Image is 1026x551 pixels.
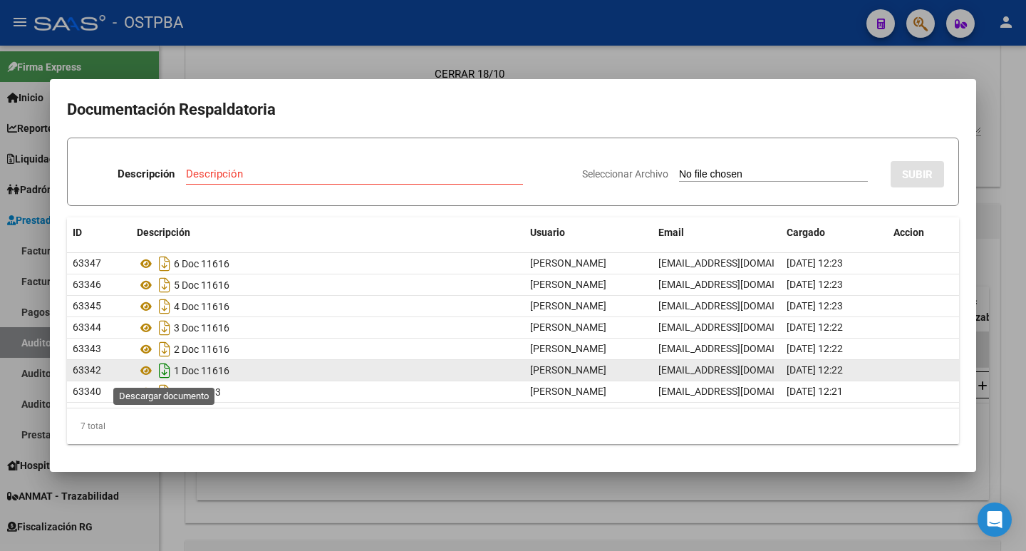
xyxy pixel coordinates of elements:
[888,217,959,248] datatable-header-cell: Accion
[155,316,174,339] i: Descargar documento
[73,257,101,269] span: 63347
[658,386,817,397] span: [EMAIL_ADDRESS][DOMAIN_NAME]
[893,227,924,238] span: Accion
[137,274,519,297] div: 5 Doc 11616
[530,386,606,397] span: [PERSON_NAME]
[155,295,174,318] i: Descargar documento
[73,279,101,290] span: 63346
[155,381,174,403] i: Descargar documento
[787,257,843,269] span: [DATE] 12:23
[73,227,82,238] span: ID
[658,257,817,269] span: [EMAIL_ADDRESS][DOMAIN_NAME]
[137,252,519,275] div: 6 Doc 11616
[530,257,606,269] span: [PERSON_NAME]
[781,217,888,248] datatable-header-cell: Cargado
[155,338,174,361] i: Descargar documento
[137,227,190,238] span: Descripción
[155,252,174,275] i: Descargar documento
[73,386,101,397] span: 63340
[787,321,843,333] span: [DATE] 12:22
[530,279,606,290] span: [PERSON_NAME]
[67,96,959,123] h2: Documentación Respaldatoria
[137,359,519,382] div: 1 Doc 11616
[978,503,1012,537] div: Open Intercom Messenger
[67,408,959,444] div: 7 total
[524,217,653,248] datatable-header-cell: Usuario
[891,161,944,187] button: SUBIR
[137,316,519,339] div: 3 Doc 11616
[530,364,606,376] span: [PERSON_NAME]
[582,168,668,180] span: Seleccionar Archivo
[787,279,843,290] span: [DATE] 12:23
[67,217,131,248] datatable-header-cell: ID
[137,381,519,403] div: Hr 127103
[653,217,781,248] datatable-header-cell: Email
[530,300,606,311] span: [PERSON_NAME]
[73,343,101,354] span: 63343
[155,274,174,297] i: Descargar documento
[787,343,843,354] span: [DATE] 12:22
[658,343,817,354] span: [EMAIL_ADDRESS][DOMAIN_NAME]
[73,364,101,376] span: 63342
[73,300,101,311] span: 63345
[658,364,817,376] span: [EMAIL_ADDRESS][DOMAIN_NAME]
[530,321,606,333] span: [PERSON_NAME]
[137,295,519,318] div: 4 Doc 11616
[530,343,606,354] span: [PERSON_NAME]
[658,279,817,290] span: [EMAIL_ADDRESS][DOMAIN_NAME]
[530,227,565,238] span: Usuario
[131,217,524,248] datatable-header-cell: Descripción
[137,338,519,361] div: 2 Doc 11616
[787,300,843,311] span: [DATE] 12:23
[658,300,817,311] span: [EMAIL_ADDRESS][DOMAIN_NAME]
[658,321,817,333] span: [EMAIL_ADDRESS][DOMAIN_NAME]
[658,227,684,238] span: Email
[73,321,101,333] span: 63344
[787,227,825,238] span: Cargado
[118,166,175,182] p: Descripción
[902,168,933,181] span: SUBIR
[787,386,843,397] span: [DATE] 12:21
[155,359,174,382] i: Descargar documento
[787,364,843,376] span: [DATE] 12:22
